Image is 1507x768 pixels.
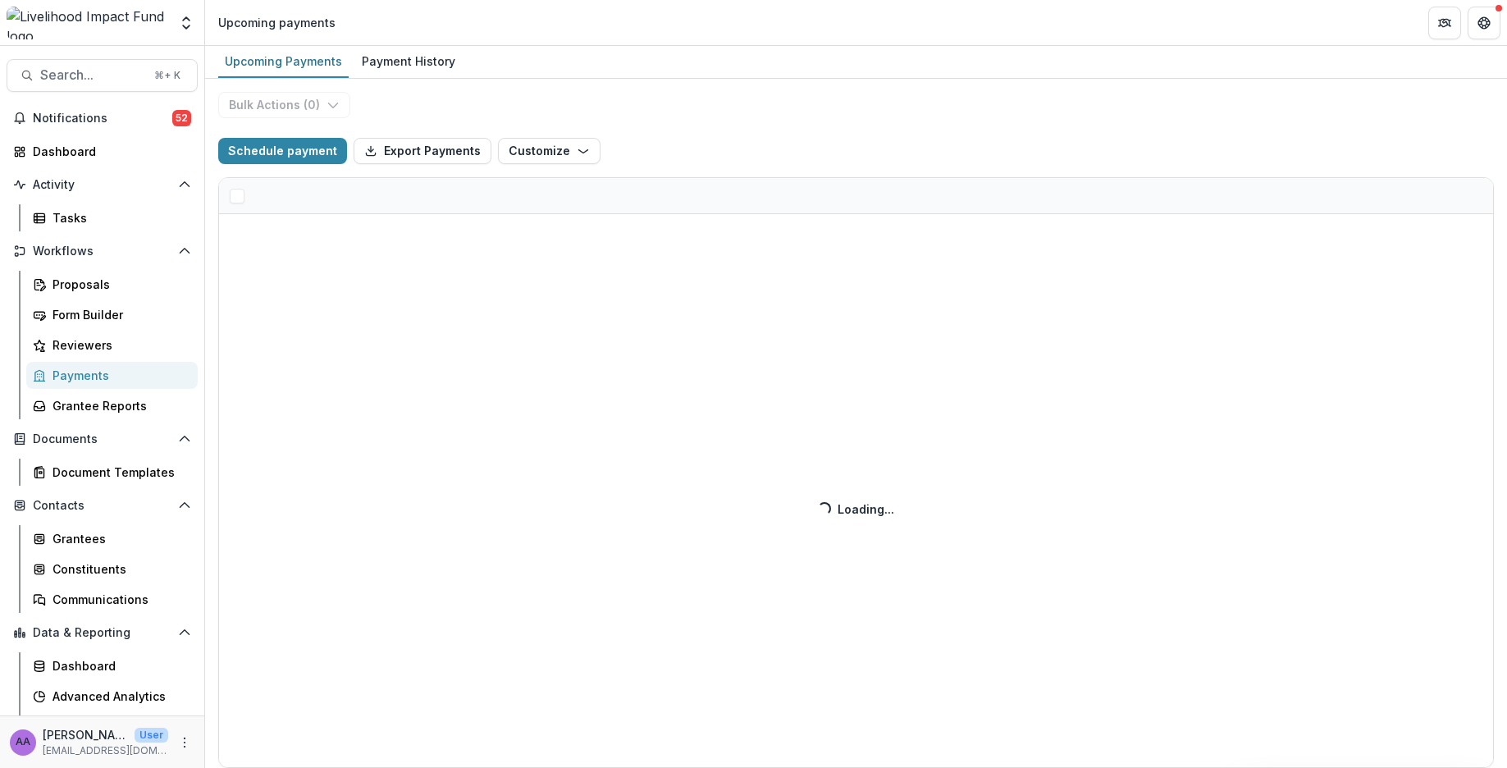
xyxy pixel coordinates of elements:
[175,7,198,39] button: Open entity switcher
[26,271,198,298] a: Proposals
[218,14,336,31] div: Upcoming payments
[218,92,350,118] button: Bulk Actions (0)
[33,178,171,192] span: Activity
[53,657,185,674] div: Dashboard
[218,46,349,78] a: Upcoming Payments
[26,362,198,389] a: Payments
[26,459,198,486] a: Document Templates
[7,619,198,646] button: Open Data & Reporting
[355,49,462,73] div: Payment History
[53,688,185,705] div: Advanced Analytics
[135,728,168,743] p: User
[33,143,185,160] div: Dashboard
[218,49,349,73] div: Upcoming Payments
[43,726,128,743] p: [PERSON_NAME]
[33,112,172,126] span: Notifications
[7,492,198,519] button: Open Contacts
[26,525,198,552] a: Grantees
[7,59,198,92] button: Search...
[33,245,171,258] span: Workflows
[33,499,171,513] span: Contacts
[7,7,168,39] img: Livelihood Impact Fund logo
[26,713,198,740] a: Data Report
[151,66,184,85] div: ⌘ + K
[7,171,198,198] button: Open Activity
[53,276,185,293] div: Proposals
[53,209,185,226] div: Tasks
[7,138,198,165] a: Dashboard
[16,737,30,747] div: Aude Anquetil
[26,652,198,679] a: Dashboard
[43,743,168,758] p: [EMAIL_ADDRESS][DOMAIN_NAME]
[26,204,198,231] a: Tasks
[7,426,198,452] button: Open Documents
[355,46,462,78] a: Payment History
[40,67,144,83] span: Search...
[7,105,198,131] button: Notifications52
[26,392,198,419] a: Grantee Reports
[1428,7,1461,39] button: Partners
[53,306,185,323] div: Form Builder
[26,683,198,710] a: Advanced Analytics
[212,11,342,34] nav: breadcrumb
[53,336,185,354] div: Reviewers
[26,586,198,613] a: Communications
[7,238,198,264] button: Open Workflows
[172,110,191,126] span: 52
[53,560,185,578] div: Constituents
[53,464,185,481] div: Document Templates
[26,301,198,328] a: Form Builder
[1468,7,1500,39] button: Get Help
[26,555,198,583] a: Constituents
[33,626,171,640] span: Data & Reporting
[175,733,194,752] button: More
[53,530,185,547] div: Grantees
[33,432,171,446] span: Documents
[53,397,185,414] div: Grantee Reports
[26,331,198,359] a: Reviewers
[53,591,185,608] div: Communications
[53,367,185,384] div: Payments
